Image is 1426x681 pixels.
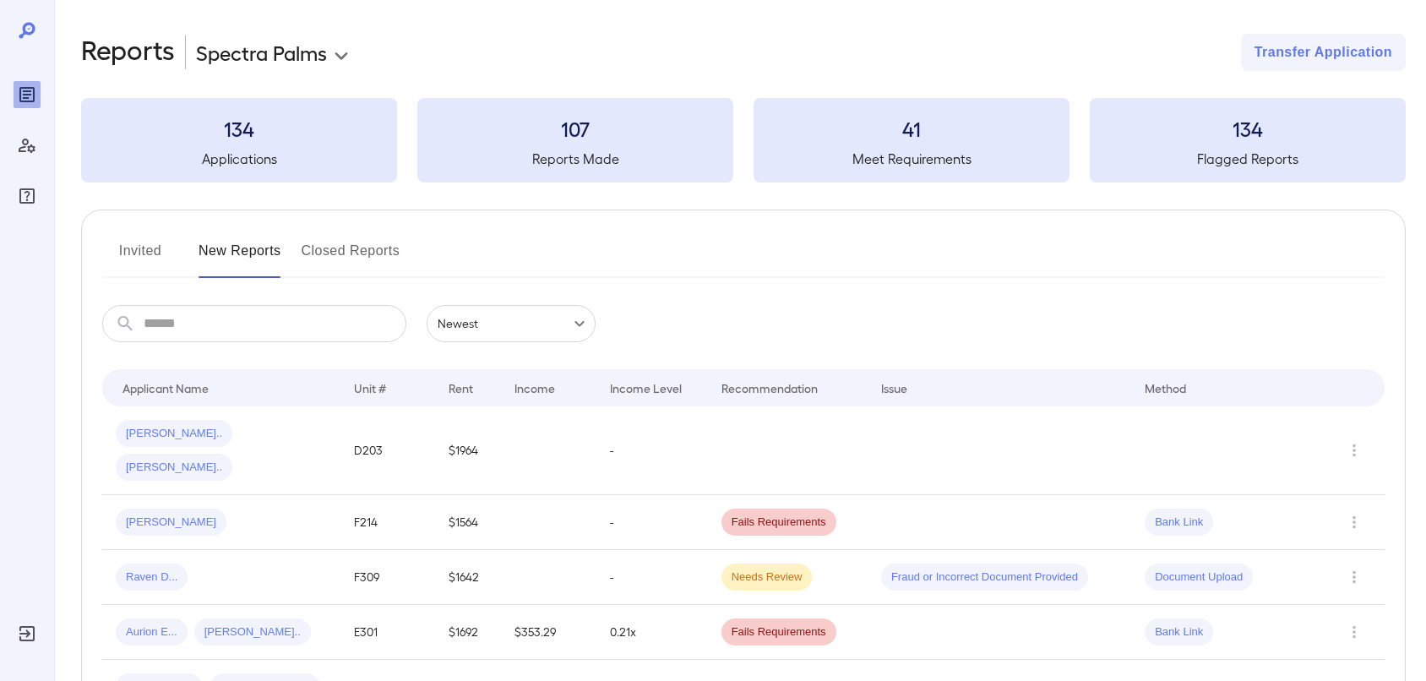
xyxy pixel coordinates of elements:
[435,605,501,660] td: $1692
[721,569,813,586] span: Needs Review
[1241,34,1406,71] button: Transfer Application
[596,550,708,605] td: -
[417,115,733,142] h3: 107
[514,378,555,398] div: Income
[1341,437,1368,464] button: Row Actions
[435,495,501,550] td: $1564
[881,569,1088,586] span: Fraud or Incorrect Document Provided
[435,406,501,495] td: $1964
[881,378,908,398] div: Issue
[1145,569,1253,586] span: Document Upload
[340,550,436,605] td: F309
[427,305,596,342] div: Newest
[721,624,836,640] span: Fails Requirements
[354,378,386,398] div: Unit #
[721,515,836,531] span: Fails Requirements
[721,378,818,398] div: Recommendation
[116,624,188,640] span: Aurion E...
[14,81,41,108] div: Reports
[194,624,311,640] span: [PERSON_NAME]..
[81,149,397,169] h5: Applications
[417,149,733,169] h5: Reports Made
[596,406,708,495] td: -
[196,39,327,66] p: Spectra Palms
[116,515,226,531] span: [PERSON_NAME]
[1145,515,1213,531] span: Bank Link
[302,237,400,278] button: Closed Reports
[1341,509,1368,536] button: Row Actions
[102,237,178,278] button: Invited
[81,98,1406,183] summary: 134Applications107Reports Made41Meet Requirements134Flagged Reports
[435,550,501,605] td: $1642
[754,115,1069,142] h3: 41
[596,495,708,550] td: -
[610,378,682,398] div: Income Level
[449,378,476,398] div: Rent
[1145,624,1213,640] span: Bank Link
[1090,115,1406,142] h3: 134
[340,406,436,495] td: D203
[340,605,436,660] td: E301
[1341,618,1368,646] button: Row Actions
[116,460,232,476] span: [PERSON_NAME]..
[754,149,1069,169] h5: Meet Requirements
[1145,378,1186,398] div: Method
[14,620,41,647] div: Log Out
[1090,149,1406,169] h5: Flagged Reports
[81,34,175,71] h2: Reports
[340,495,436,550] td: F214
[14,132,41,159] div: Manage Users
[81,115,397,142] h3: 134
[14,183,41,210] div: FAQ
[116,569,188,586] span: Raven D...
[1341,564,1368,591] button: Row Actions
[596,605,708,660] td: 0.21x
[116,426,232,442] span: [PERSON_NAME]..
[199,237,281,278] button: New Reports
[122,378,209,398] div: Applicant Name
[501,605,596,660] td: $353.29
